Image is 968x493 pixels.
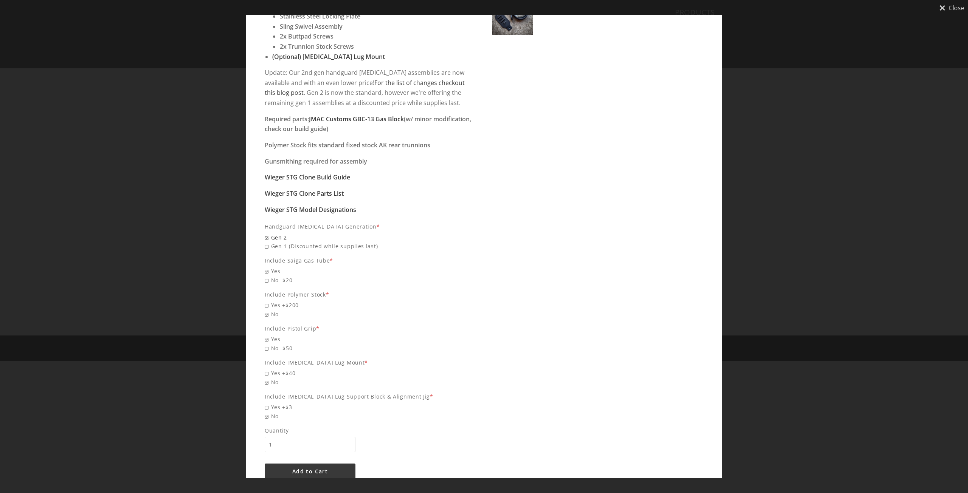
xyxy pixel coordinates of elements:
a: (Optional) [MEDICAL_DATA] Lug Mount [272,53,385,61]
span: No [265,378,476,386]
span: Yes [265,335,476,343]
input: Quantity [265,437,355,452]
div: Include [MEDICAL_DATA] Lug Support Block & Alignment Jig [265,392,476,401]
span: No [265,412,476,420]
a: Wieger STG Clone Parts List [265,189,344,198]
strong: 2x Trunnion Stock Screws [280,42,354,51]
div: Include Pistol Grip [265,324,476,333]
span: No [265,310,476,318]
strong: 2x Buttpad Screws [280,32,334,40]
span: Yes +$3 [265,403,476,411]
strong: Required parts: (w/ minor modification, check our build guide) [265,115,471,133]
span: Yes [265,267,476,275]
span: Add to Cart [292,468,328,475]
strong: Stainless Steel Locking Plate [280,12,360,20]
a: Wieger STG Clone Build Guide [265,173,350,181]
a: Wieger STG Model Designations [265,206,356,214]
span: No -$20 [265,276,476,284]
button: Add to Cart [265,464,355,479]
div: Handguard [MEDICAL_DATA] Generation [265,222,476,231]
span: Gen 2 [265,233,476,242]
p: Update: Our 2nd gen handguard [MEDICAL_DATA] assemblies are now available and with an even lower ... [265,68,476,108]
div: Include Polymer Stock [265,290,476,299]
div: Include [MEDICAL_DATA] Lug Mount [265,358,476,367]
strong: Polymer Stock fits standard fixed stock AK rear trunnions [265,141,430,149]
span: Gen 1 (Discounted while supplies last) [265,242,476,250]
span: Yes +$200 [265,301,476,309]
a: JMAC Customs GBC-13 Gas Block [309,115,404,123]
div: Include Saiga Gas Tube [265,256,476,265]
strong: Sling Swivel Assembly [280,22,343,31]
span: Close [949,5,964,11]
span: Yes +$40 [265,369,476,377]
span: Quantity [265,426,355,435]
strong: Gunsmithing required for assembly [265,157,367,165]
span: No -$50 [265,344,476,352]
